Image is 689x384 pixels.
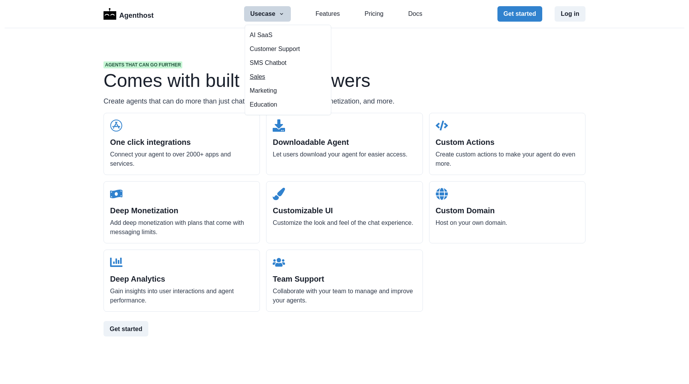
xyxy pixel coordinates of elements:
a: SMS Chatbot [245,56,331,70]
h2: Deep Monetization [110,206,253,215]
button: Customer Support [245,42,331,56]
h2: Team Support [273,274,416,284]
a: Get started [104,321,585,336]
img: Logo [104,8,116,20]
p: Host on your own domain. [436,218,579,228]
a: Docs [408,9,422,19]
h2: Custom Domain [436,206,579,215]
button: Marketing [245,84,331,98]
h2: One click integrations [110,138,253,147]
h2: Downloadable Agent [273,138,416,147]
span: Agents that can go further [104,61,182,68]
h2: Customizable UI [273,206,416,215]
h2: Custom Actions [436,138,579,147]
button: Get started [497,6,542,22]
p: Gain insights into user interactions and agent performance. [110,287,253,305]
button: Log in [555,6,585,22]
a: Features [316,9,340,19]
p: Add deep monetization with plans that come with messaging limits. [110,218,253,237]
p: Let users download your agent for easier access. [273,150,416,159]
button: Get started [104,321,148,336]
button: Usecase [244,6,291,22]
button: AI SaaS [245,28,331,42]
p: Collaborate with your team to manage and improve your agents. [273,287,416,305]
p: Customize the look and feel of the chat experience. [273,218,416,228]
button: Education [245,98,331,112]
p: Agenthost [119,7,154,21]
a: Pricing [365,9,384,19]
p: Create agents that can do more than just chat, with integrations, deep monetization, and more. [104,96,585,107]
h1: Comes with built in superpowers [104,71,585,90]
button: Sales [245,70,331,84]
p: Connect your agent to over 2000+ apps and services. [110,150,253,168]
a: LogoAgenthost [104,7,154,21]
p: Create custom actions to make your agent do even more. [436,150,579,168]
h2: Deep Analytics [110,274,253,284]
